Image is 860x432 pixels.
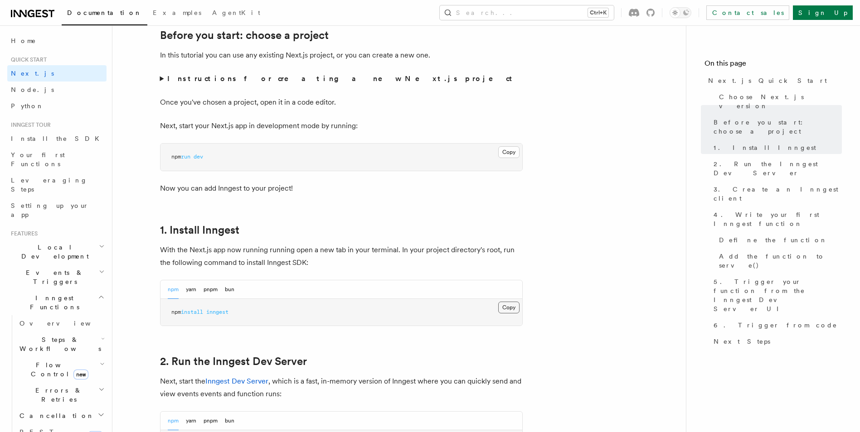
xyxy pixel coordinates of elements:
[7,82,107,98] a: Node.js
[7,197,107,223] a: Setting up your app
[715,248,842,274] a: Add the function to serve()
[204,280,218,299] button: pnpm
[11,102,44,110] span: Python
[710,206,842,232] a: 4. Write your first Inngest function
[710,317,842,333] a: 6. Trigger from code
[160,120,523,132] p: Next, start your Next.js app in development mode by running:
[7,33,107,49] a: Home
[147,3,207,24] a: Examples
[16,360,100,379] span: Flow Control
[7,239,107,264] button: Local Development
[160,96,523,109] p: Once you've chosen a project, open it in a code editor.
[710,139,842,156] a: 1. Install Inngest
[710,156,842,181] a: 2. Run the Inngest Dev Server
[16,331,107,357] button: Steps & Workflows
[16,315,107,331] a: Overview
[714,277,842,313] span: 5. Trigger your function from the Inngest Dev Server UI
[225,412,234,430] button: bun
[714,337,770,346] span: Next Steps
[714,159,842,178] span: 2. Run the Inngest Dev Server
[168,412,179,430] button: npm
[7,121,51,129] span: Inngest tour
[719,252,842,270] span: Add the function to serve()
[714,321,837,330] span: 6. Trigger from code
[710,274,842,317] a: 5. Trigger your function from the Inngest Dev Server UI
[16,382,107,408] button: Errors & Retries
[719,92,842,110] span: Choose Next.js version
[160,244,523,269] p: With the Next.js app now running running open a new tab in your terminal. In your project directo...
[16,411,94,420] span: Cancellation
[160,72,523,85] summary: Instructions for creating a new Next.js project
[168,280,179,299] button: npm
[160,29,329,42] a: Before you start: choose a project
[212,9,260,16] span: AgentKit
[16,408,107,424] button: Cancellation
[7,147,107,172] a: Your first Functions
[714,210,842,228] span: 4. Write your first Inngest function
[588,8,608,17] kbd: Ctrl+K
[160,182,523,195] p: Now you can add Inngest to your project!
[160,49,523,62] p: In this tutorial you can use any existing Next.js project, or you can create a new one.
[11,36,36,45] span: Home
[7,243,99,261] span: Local Development
[719,235,827,245] span: Define the function
[62,3,147,25] a: Documentation
[204,412,218,430] button: pnpm
[670,7,691,18] button: Toggle dark mode
[705,58,842,72] h4: On this page
[11,70,54,77] span: Next.js
[11,86,54,93] span: Node.js
[7,65,107,82] a: Next.js
[710,333,842,350] a: Next Steps
[205,377,268,385] a: Inngest Dev Server
[186,280,196,299] button: yarn
[705,72,842,89] a: Next.js Quick Start
[7,264,107,290] button: Events & Triggers
[715,232,842,248] a: Define the function
[194,154,203,160] span: dev
[706,5,789,20] a: Contact sales
[498,146,520,158] button: Copy
[16,357,107,382] button: Flow Controlnew
[710,114,842,139] a: Before you start: choose a project
[715,89,842,114] a: Choose Next.js version
[67,9,142,16] span: Documentation
[171,154,181,160] span: npm
[181,309,203,315] span: install
[160,224,239,236] a: 1. Install Inngest
[225,280,234,299] button: bun
[160,355,307,368] a: 2. Run the Inngest Dev Server
[167,74,516,83] strong: Instructions for creating a new Next.js project
[207,3,266,24] a: AgentKit
[186,412,196,430] button: yarn
[708,76,827,85] span: Next.js Quick Start
[7,293,98,312] span: Inngest Functions
[160,375,523,400] p: Next, start the , which is a fast, in-memory version of Inngest where you can quickly send and vi...
[793,5,853,20] a: Sign Up
[11,177,87,193] span: Leveraging Steps
[7,56,47,63] span: Quick start
[171,309,181,315] span: npm
[7,230,38,237] span: Features
[16,335,101,353] span: Steps & Workflows
[714,143,816,152] span: 1. Install Inngest
[16,386,98,404] span: Errors & Retries
[11,202,89,218] span: Setting up your app
[7,290,107,315] button: Inngest Functions
[153,9,201,16] span: Examples
[7,98,107,114] a: Python
[7,172,107,197] a: Leveraging Steps
[710,181,842,206] a: 3. Create an Inngest client
[498,302,520,313] button: Copy
[206,309,228,315] span: inngest
[181,154,190,160] span: run
[19,320,113,327] span: Overview
[11,135,105,142] span: Install the SDK
[7,268,99,286] span: Events & Triggers
[440,5,614,20] button: Search...Ctrl+K
[7,130,107,147] a: Install the SDK
[714,118,842,136] span: Before you start: choose a project
[73,370,88,379] span: new
[714,185,842,203] span: 3. Create an Inngest client
[11,151,65,168] span: Your first Functions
